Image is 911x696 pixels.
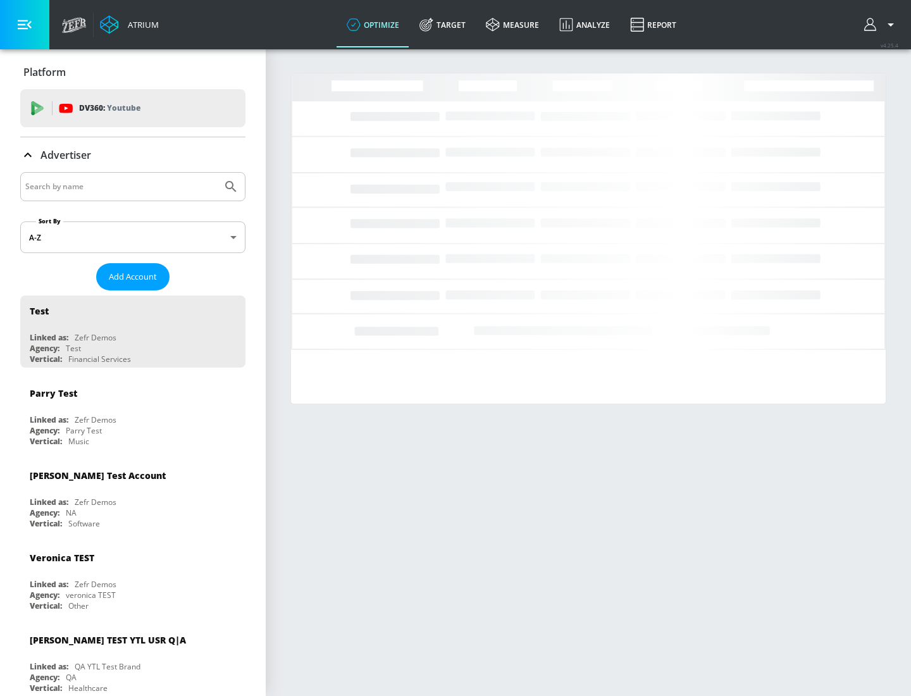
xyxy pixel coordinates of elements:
div: A-Z [20,221,245,253]
div: TestLinked as:Zefr DemosAgency:TestVertical:Financial Services [20,295,245,368]
div: Vertical: [30,518,62,529]
a: Atrium [100,15,159,34]
span: Add Account [109,270,157,284]
div: Agency: [30,672,59,683]
div: [PERSON_NAME] TEST YTL USR Q|A [30,634,186,646]
p: DV360: [79,101,140,115]
a: Report [620,2,686,47]
a: Analyze [549,2,620,47]
div: QA [66,672,77,683]
div: Advertiser [20,137,245,173]
div: Veronica TESTLinked as:Zefr DemosAgency:veronica TESTVertical:Other [20,542,245,614]
div: QA YTL Test Brand [75,661,140,672]
div: Platform [20,54,245,90]
div: Zefr Demos [75,414,116,425]
div: Agency: [30,343,59,354]
a: Target [409,2,476,47]
div: Agency: [30,507,59,518]
div: Vertical: [30,436,62,447]
div: Parry TestLinked as:Zefr DemosAgency:Parry TestVertical:Music [20,378,245,450]
div: NA [66,507,77,518]
div: DV360: Youtube [20,89,245,127]
div: Healthcare [68,683,108,693]
div: Linked as: [30,414,68,425]
p: Youtube [107,101,140,115]
div: Agency: [30,425,59,436]
div: Vertical: [30,683,62,693]
div: Test [66,343,81,354]
a: measure [476,2,549,47]
div: Zefr Demos [75,579,116,590]
div: Other [68,600,89,611]
div: Linked as: [30,497,68,507]
div: Test [30,305,49,317]
div: Veronica TEST [30,552,94,564]
label: Sort By [36,217,63,225]
div: Linked as: [30,579,68,590]
div: Zefr Demos [75,332,116,343]
div: Linked as: [30,661,68,672]
span: v 4.25.4 [881,42,898,49]
div: [PERSON_NAME] Test Account [30,469,166,482]
p: Platform [23,65,66,79]
div: [PERSON_NAME] Test AccountLinked as:Zefr DemosAgency:NAVertical:Software [20,460,245,532]
div: Parry Test [30,387,77,399]
button: Add Account [96,263,170,290]
div: Agency: [30,590,59,600]
div: Atrium [123,19,159,30]
p: Advertiser [40,148,91,162]
div: veronica TEST [66,590,116,600]
div: Financial Services [68,354,131,364]
div: Parry Test [66,425,102,436]
div: Zefr Demos [75,497,116,507]
input: Search by name [25,178,217,195]
div: Vertical: [30,354,62,364]
div: Software [68,518,100,529]
div: Vertical: [30,600,62,611]
div: Linked as: [30,332,68,343]
a: optimize [337,2,409,47]
div: Music [68,436,89,447]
